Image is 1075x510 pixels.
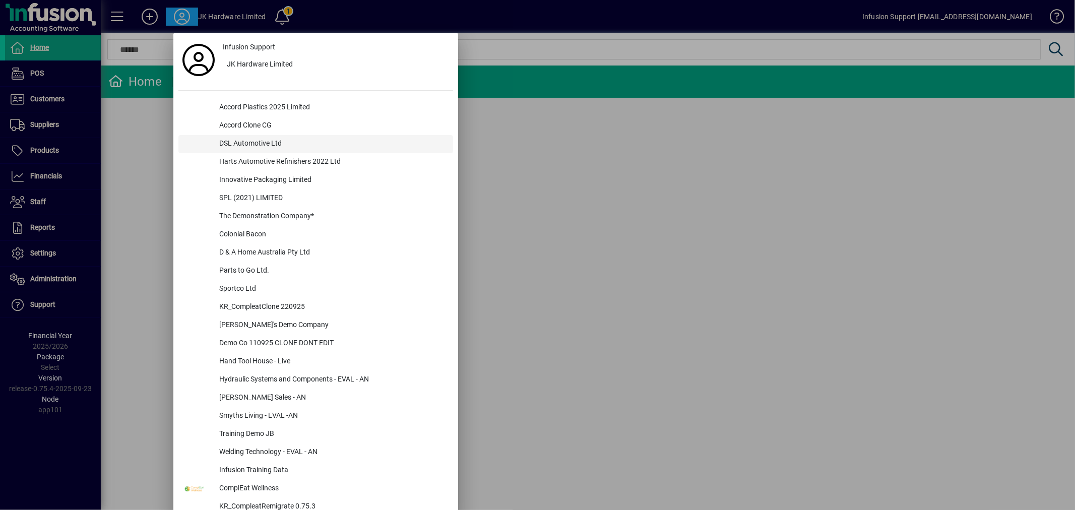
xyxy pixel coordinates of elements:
[178,244,453,262] button: D & A Home Australia Pty Ltd
[211,316,453,335] div: [PERSON_NAME]'s Demo Company
[211,244,453,262] div: D & A Home Australia Pty Ltd
[223,42,275,52] span: Infusion Support
[211,226,453,244] div: Colonial Bacon
[211,189,453,208] div: SPL (2021) LIMITED
[211,280,453,298] div: Sportco Ltd
[178,208,453,226] button: The Demonstration Company*
[219,56,453,74] button: JK Hardware Limited
[178,171,453,189] button: Innovative Packaging Limited
[211,153,453,171] div: Harts Automotive Refinishers 2022 Ltd
[211,371,453,389] div: Hydraulic Systems and Components - EVAL - AN
[178,298,453,316] button: KR_CompleatClone 220925
[178,189,453,208] button: SPL (2021) LIMITED
[211,117,453,135] div: Accord Clone CG
[178,371,453,389] button: Hydraulic Systems and Components - EVAL - AN
[211,407,453,425] div: Smyths Living - EVAL -AN
[178,51,219,69] a: Profile
[178,226,453,244] button: Colonial Bacon
[178,117,453,135] button: Accord Clone CG
[178,443,453,462] button: Welding Technology - EVAL - AN
[178,425,453,443] button: Training Demo JB
[178,135,453,153] button: DSL Automotive Ltd
[178,99,453,117] button: Accord Plastics 2025 Limited
[219,38,453,56] a: Infusion Support
[211,480,453,498] div: ComplEat Wellness
[211,298,453,316] div: KR_CompleatClone 220925
[178,480,453,498] button: ComplEat Wellness
[178,153,453,171] button: Harts Automotive Refinishers 2022 Ltd
[211,425,453,443] div: Training Demo JB
[211,262,453,280] div: Parts to Go Ltd.
[211,135,453,153] div: DSL Automotive Ltd
[211,443,453,462] div: Welding Technology - EVAL - AN
[211,462,453,480] div: Infusion Training Data
[178,407,453,425] button: Smyths Living - EVAL -AN
[211,208,453,226] div: The Demonstration Company*
[178,280,453,298] button: Sportco Ltd
[211,171,453,189] div: Innovative Packaging Limited
[178,353,453,371] button: Hand Tool House - Live
[178,316,453,335] button: [PERSON_NAME]'s Demo Company
[211,335,453,353] div: Demo Co 110925 CLONE DONT EDIT
[178,262,453,280] button: Parts to Go Ltd.
[178,389,453,407] button: [PERSON_NAME] Sales - AN
[211,99,453,117] div: Accord Plastics 2025 Limited
[178,462,453,480] button: Infusion Training Data
[178,335,453,353] button: Demo Co 110925 CLONE DONT EDIT
[211,353,453,371] div: Hand Tool House - Live
[211,389,453,407] div: [PERSON_NAME] Sales - AN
